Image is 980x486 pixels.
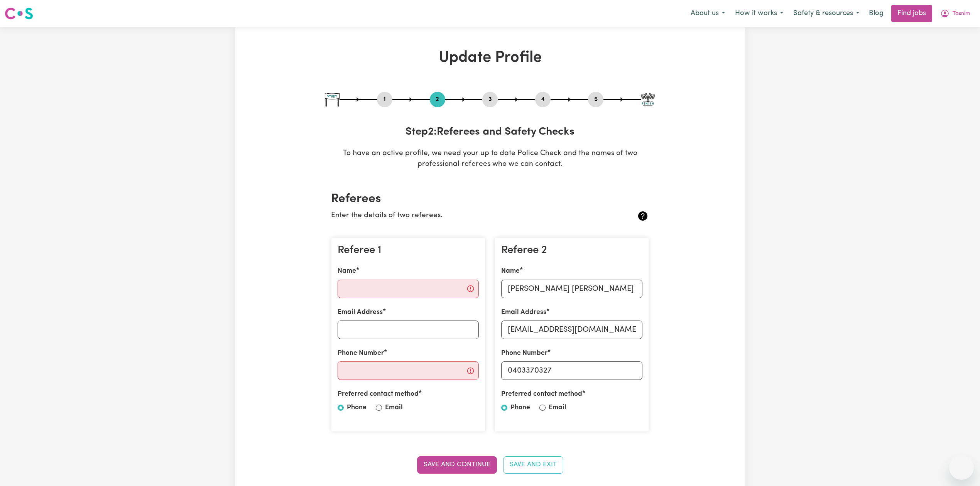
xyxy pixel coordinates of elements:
[5,5,33,22] a: Careseekers logo
[331,210,596,221] p: Enter the details of two referees.
[949,455,974,480] iframe: Button to launch messaging window
[325,148,655,170] p: To have an active profile, we need your up to date Police Check and the names of two professional...
[864,5,888,22] a: Blog
[430,94,445,105] button: Go to step 2
[385,403,403,413] label: Email
[535,94,551,105] button: Go to step 4
[510,403,530,413] label: Phone
[891,5,932,22] a: Find jobs
[788,5,864,22] button: Safety & resources
[501,307,546,317] label: Email Address
[417,456,497,473] button: Save and Continue
[953,10,970,18] span: Tasnim
[377,94,392,105] button: Go to step 1
[503,456,563,473] button: Save and Exit
[501,266,520,276] label: Name
[501,244,642,257] h3: Referee 2
[549,403,566,413] label: Email
[588,94,603,105] button: Go to step 5
[338,244,479,257] h3: Referee 1
[338,307,383,317] label: Email Address
[347,403,367,413] label: Phone
[325,126,655,139] h3: Step 2 : Referees and Safety Checks
[501,389,582,399] label: Preferred contact method
[338,266,356,276] label: Name
[935,5,975,22] button: My Account
[501,348,547,358] label: Phone Number
[338,348,384,358] label: Phone Number
[730,5,788,22] button: How it works
[325,49,655,67] h1: Update Profile
[338,389,419,399] label: Preferred contact method
[331,192,649,206] h2: Referees
[5,7,33,20] img: Careseekers logo
[686,5,730,22] button: About us
[482,94,498,105] button: Go to step 3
